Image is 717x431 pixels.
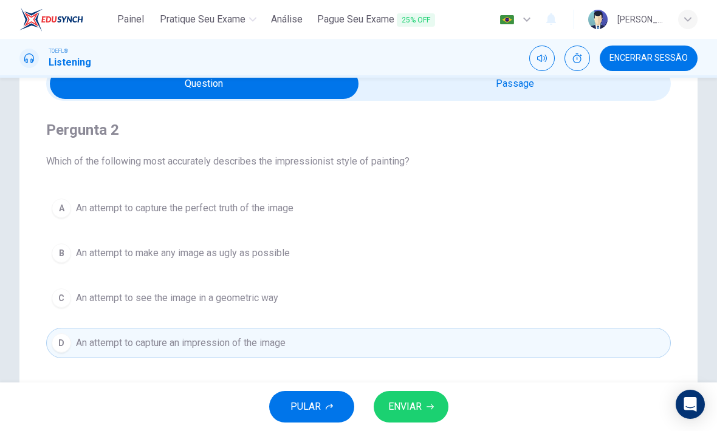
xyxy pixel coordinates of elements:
div: Mostrar [564,46,590,71]
button: DAn attempt to capture an impression of the image [46,328,671,358]
button: Encerrar Sessão [600,46,698,71]
span: Análise [271,12,303,27]
a: EduSynch logo [19,7,111,32]
img: Profile picture [588,10,608,29]
button: Painel [111,8,150,30]
span: An attempt to capture the perfect truth of the image [76,201,293,215]
button: Pratique seu exame [155,8,261,30]
span: Pague Seu Exame [317,12,435,27]
button: ENVIAR [374,391,448,423]
button: BAn attempt to make any image as ugly as possible [46,238,671,268]
button: CAn attempt to see the image in a geometric way [46,283,671,313]
a: Análise [266,8,307,31]
a: Painel [111,8,150,31]
span: TOEFL® [49,47,68,55]
span: 25% OFF [397,13,435,27]
div: C [52,288,71,308]
span: An attempt to make any image as ugly as possible [76,246,290,260]
span: Pratique seu exame [160,12,245,27]
div: Silenciar [529,46,555,71]
button: AAn attempt to capture the perfect truth of the image [46,193,671,223]
span: Painel [117,12,144,27]
div: Open Intercom Messenger [676,390,705,419]
span: PULAR [290,398,321,415]
div: A [52,199,71,218]
div: B [52,243,71,263]
h1: Listening [49,55,91,70]
button: Pague Seu Exame25% OFF [312,8,440,31]
span: Encerrar Sessão [609,53,688,63]
h4: Pergunta 2 [46,120,671,140]
img: EduSynch logo [19,7,83,32]
button: PULAR [269,391,354,423]
div: [PERSON_NAME] [617,12,664,27]
button: Análise [266,8,307,30]
span: An attempt to capture an impression of the image [76,336,286,350]
div: D [52,333,71,353]
span: Which of the following most accurately describes the impressionist style of painting? [46,154,671,169]
span: An attempt to see the image in a geometric way [76,291,278,305]
span: ENVIAR [388,398,422,415]
img: pt [499,15,515,24]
